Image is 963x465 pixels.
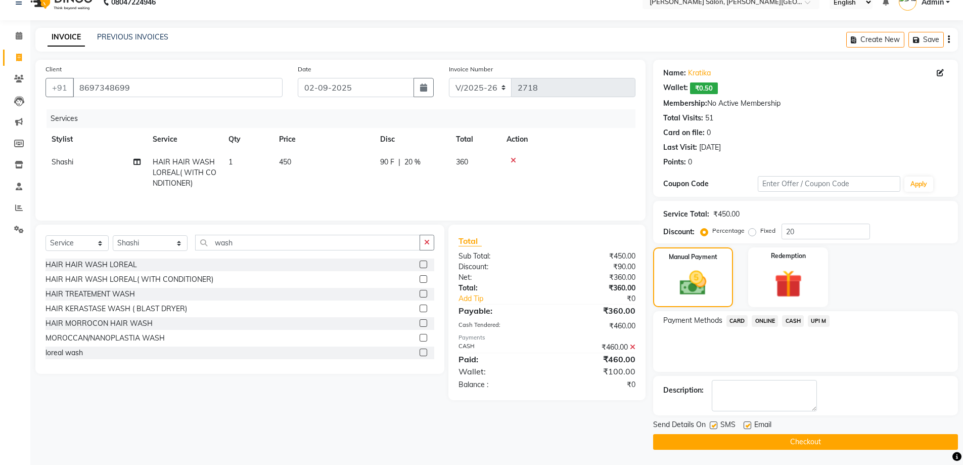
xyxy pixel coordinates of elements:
div: 0 [707,128,711,138]
th: Stylist [45,128,147,151]
div: loreal wash [45,348,83,358]
label: Invoice Number [449,65,493,74]
div: HAIR HAIR WASH LOREAL( WITH CONDITIONER) [45,274,213,285]
button: +91 [45,78,74,97]
span: 90 F [380,157,394,167]
span: UPI M [808,315,830,327]
button: Create New [846,32,904,48]
span: 450 [279,157,291,166]
div: ₹460.00 [547,342,643,353]
div: ₹0 [563,293,643,304]
div: Wallet: [663,82,688,94]
label: Fixed [760,226,775,235]
div: Coupon Code [663,179,758,189]
div: HAIR HAIR WASH LOREAL [45,260,137,270]
span: Shashi [52,157,73,166]
div: Net: [451,272,547,283]
div: Total: [451,283,547,293]
div: Card on file: [663,128,705,138]
span: 20 % [404,157,421,167]
th: Action [500,128,635,151]
div: HAIR KERASTASE WASH ( BLAST DRYER) [45,304,187,314]
div: HAIR TREATEMENT WASH [45,289,135,300]
div: [DATE] [699,142,721,153]
div: CASH [451,342,547,353]
div: Paid: [451,353,547,365]
div: MOROCCAN/NANOPLASTIA WASH [45,333,165,344]
div: Services [47,109,643,128]
div: Discount: [663,227,695,237]
div: ₹450.00 [713,209,740,220]
a: Add Tip [451,293,563,304]
div: ₹360.00 [547,272,643,283]
div: Total Visits: [663,113,703,123]
span: ₹0.50 [690,82,718,94]
div: ₹0 [547,379,643,390]
a: PREVIOUS INVOICES [97,32,168,41]
th: Service [147,128,222,151]
th: Total [450,128,500,151]
span: SMS [720,419,736,432]
span: Email [754,419,771,432]
span: Send Details On [653,419,706,432]
th: Price [273,128,374,151]
label: Client [45,65,62,74]
div: Name: [663,68,686,78]
th: Disc [374,128,450,151]
span: | [398,157,400,167]
th: Qty [222,128,273,151]
a: Kratika [688,68,711,78]
div: ₹460.00 [547,353,643,365]
input: Search or Scan [195,235,420,250]
span: 360 [456,157,468,166]
img: _cash.svg [671,268,715,299]
button: Apply [904,177,933,192]
div: Cash Tendered: [451,321,547,331]
button: Checkout [653,434,958,450]
div: Balance : [451,379,547,390]
label: Percentage [712,226,745,235]
div: ₹100.00 [547,365,643,377]
span: CASH [782,315,804,327]
div: Service Total: [663,209,709,220]
a: INVOICE [48,28,85,47]
div: 51 [705,113,713,123]
div: HAIR MORROCON HAIR WASH [45,318,153,329]
span: 1 [228,157,233,166]
span: HAIR HAIR WASH LOREAL( WITH CONDITIONER) [153,157,216,188]
div: ₹360.00 [547,305,643,317]
input: Enter Offer / Coupon Code [758,176,900,192]
div: ₹360.00 [547,283,643,293]
div: Discount: [451,262,547,272]
div: Membership: [663,98,707,109]
div: Wallet: [451,365,547,377]
label: Date [298,65,311,74]
div: Points: [663,157,686,167]
button: Save [908,32,944,48]
div: 0 [688,157,692,167]
label: Redemption [771,251,806,261]
div: Payments [458,333,635,342]
div: ₹90.00 [547,262,643,272]
div: Last Visit: [663,142,697,153]
input: Search by Name/Mobile/Email/Code [73,78,283,97]
span: ONLINE [752,315,778,327]
div: Description: [663,385,704,396]
div: Sub Total: [451,251,547,262]
div: ₹460.00 [547,321,643,331]
span: Total [458,236,482,246]
span: CARD [726,315,748,327]
div: ₹450.00 [547,251,643,262]
div: Payable: [451,305,547,317]
label: Manual Payment [669,252,717,262]
span: Payment Methods [663,315,722,326]
div: No Active Membership [663,98,948,109]
img: _gift.svg [766,267,811,301]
